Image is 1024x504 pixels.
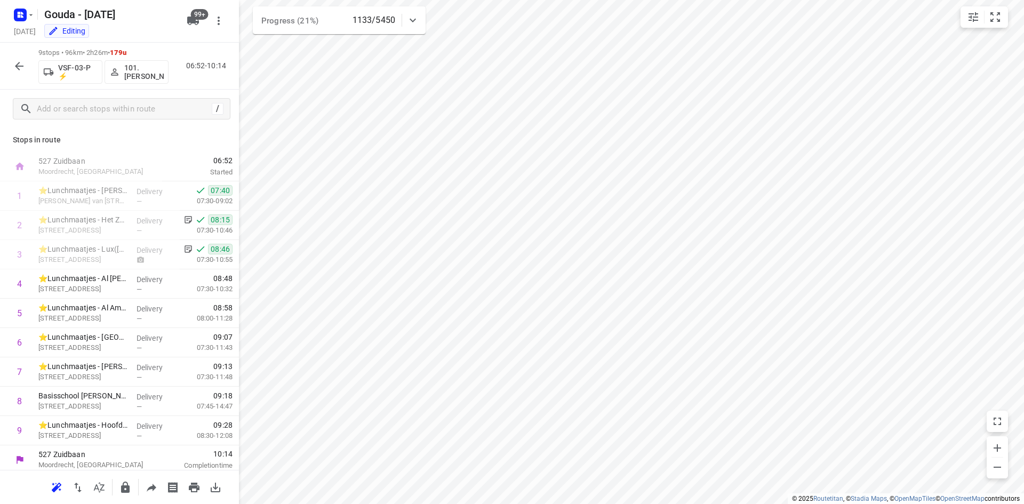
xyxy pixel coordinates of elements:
span: — [137,344,142,352]
p: 08:00-11:28 [180,313,233,324]
p: ⭐Lunchmaatjes - Al Amana Overvecht([PERSON_NAME]) [38,302,128,313]
p: ⭐Lunchmaatjes - Sint Maarten(Nick van Ginderen) [38,332,128,342]
p: 07:30-11:43 [180,342,233,353]
h5: Project date [10,25,40,37]
span: Progress (21%) [261,16,318,26]
a: OpenMapTiles [894,495,935,502]
div: 4 [17,279,22,289]
div: You are currently in edit mode. [48,26,85,36]
span: — [137,285,142,293]
p: Completion time [162,460,233,471]
input: Add or search stops within route [37,101,212,117]
span: Reverse route [67,482,89,492]
div: 7 [17,367,22,377]
p: 527 Zuidbaan [38,449,149,460]
button: More [208,10,229,31]
p: 07:30-11:48 [180,372,233,382]
p: VSF-03-P ⚡ [58,63,98,81]
p: Delivery [137,421,176,431]
div: 3 [17,250,22,260]
span: — [137,373,142,381]
svg: Done [195,185,206,196]
span: Sort by time window [89,482,110,492]
p: ⭐Lunchmaatjes - Sri Krishna(Nick van Ginderen) [38,185,128,196]
p: Delivery [137,274,176,285]
div: 5 [17,308,22,318]
span: 09:07 [213,332,233,342]
span: 06:52 [162,155,233,166]
p: [STREET_ADDRESS] [38,430,128,441]
p: Delivery [137,186,176,197]
p: 07:30-10:55 [180,254,233,265]
button: 101.[PERSON_NAME] [105,60,169,84]
span: • [108,49,110,57]
button: VSF-03-P ⚡ [38,60,102,84]
p: 9 stops • 96km • 2h26m [38,48,169,58]
span: 09:18 [213,390,233,401]
span: 08:46 [208,244,233,254]
div: 2 [17,220,22,230]
span: — [137,403,142,411]
p: 07:30-09:02 [180,196,233,206]
p: Delivery [137,245,176,255]
span: 179u [110,49,127,57]
p: 08:30-12:08 [180,430,233,441]
p: Basisschool [PERSON_NAME]([PERSON_NAME]) [38,390,128,401]
p: ⭐Lunchmaatjes - Johannes(Nick van Ginderen) [38,361,128,372]
p: Stauntonstraat 9, Utrecht [38,254,128,265]
p: [STREET_ADDRESS] [38,372,128,382]
span: 99+ [191,9,209,20]
span: Print shipping labels [162,482,183,492]
p: Winterboeidreef 6, Utrecht [38,313,128,324]
span: — [137,315,142,323]
div: 6 [17,338,22,348]
button: 99+ [182,10,204,31]
p: Delivery [137,303,176,314]
div: small contained button group [961,6,1008,28]
li: © 2025 , © , © © contributors [792,495,1020,502]
span: — [137,432,142,440]
p: ⭐Lunchmaatjes - Het Zand(Nick van Ginderen) [38,214,128,225]
span: 07:40 [208,185,233,196]
p: Pauwoogvlinder 18, Utrecht [38,225,128,236]
span: — [137,197,142,205]
p: Delivery [137,215,176,226]
p: 06:52-10:14 [186,60,230,71]
p: Started [162,167,233,178]
p: 527 Zuidbaan [38,156,149,166]
div: 9 [17,426,22,436]
span: Reoptimize route [46,482,67,492]
p: [STREET_ADDRESS] [38,284,128,294]
span: 09:28 [213,420,233,430]
div: / [212,103,223,115]
a: Stadia Maps [851,495,887,502]
span: 08:48 [213,273,233,284]
h5: Rename [40,6,178,23]
p: [STREET_ADDRESS] [38,342,128,353]
p: Delivery [137,362,176,373]
p: Delivery [137,333,176,343]
p: [STREET_ADDRESS] [38,401,128,412]
p: 101.Maikel de Kedts-Houtman [124,63,164,81]
p: 07:45-14:47 [180,401,233,412]
span: Print route [183,482,205,492]
p: ⭐Lunchmaatjes - Hoofdkantoor(Nick van Ginderen) [38,420,128,430]
p: ⭐Lunchmaatjes - Al Amana Zuilen(Nick van Ginderen) [38,273,128,284]
div: Progress (21%)1133/5450 [253,6,426,34]
p: ⭐Lunchmaatjes - Lux([PERSON_NAME]) [38,244,128,254]
button: Fit zoom [985,6,1006,28]
p: Moordrecht, [GEOGRAPHIC_DATA] [38,460,149,470]
p: 07:30-10:46 [180,225,233,236]
div: 1 [17,191,22,201]
p: Van Lawick van Pabstlaan 3, Utrecht [38,196,128,206]
span: 08:58 [213,302,233,313]
span: Download route [205,482,226,492]
p: 1133/5450 [353,14,395,27]
p: 07:30-10:32 [180,284,233,294]
a: OpenStreetMap [940,495,985,502]
span: 08:15 [208,214,233,225]
button: Lock route [115,477,136,498]
span: Share route [141,482,162,492]
div: 8 [17,396,22,406]
button: Map settings [963,6,984,28]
